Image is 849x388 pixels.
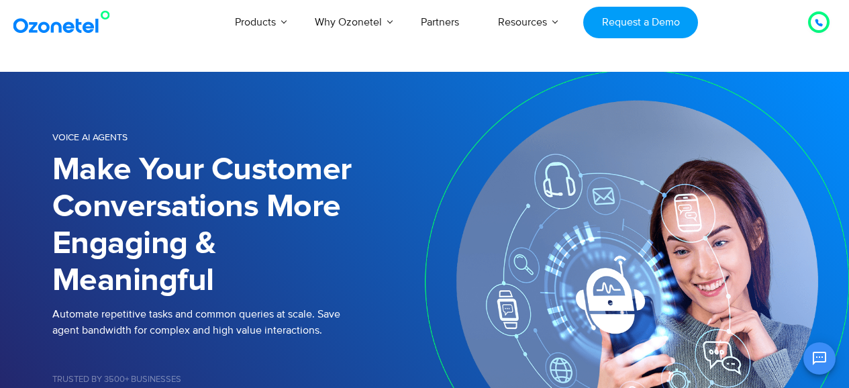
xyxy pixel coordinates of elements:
[52,375,425,384] h5: Trusted by 3500+ Businesses
[583,7,698,38] a: Request a Demo
[803,342,836,375] button: Open chat
[52,306,425,338] p: Automate repetitive tasks and common queries at scale. Save agent bandwidth for complex and high ...
[52,152,425,299] h1: Make Your Customer Conversations More Engaging & Meaningful
[52,132,128,143] span: Voice AI Agents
